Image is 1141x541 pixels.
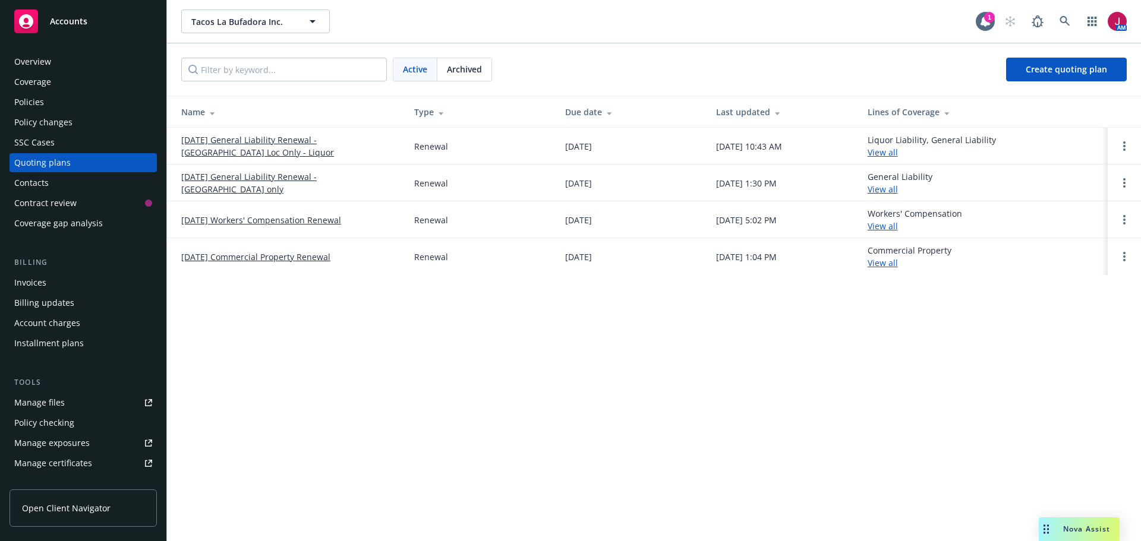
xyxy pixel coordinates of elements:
[14,153,71,172] div: Quoting plans
[181,214,341,226] a: [DATE] Workers' Compensation Renewal
[998,10,1022,33] a: Start snowing
[14,113,73,132] div: Policy changes
[14,293,74,312] div: Billing updates
[181,170,395,195] a: [DATE] General Liability Renewal - [GEOGRAPHIC_DATA] only
[565,106,697,118] div: Due date
[181,134,395,159] a: [DATE] General Liability Renewal - [GEOGRAPHIC_DATA] Loc Only - Liquor
[414,106,546,118] div: Type
[868,257,898,268] a: View all
[14,173,49,192] div: Contacts
[14,314,80,333] div: Account charges
[565,140,592,153] div: [DATE]
[565,251,592,263] div: [DATE]
[1063,524,1110,534] span: Nova Assist
[14,393,65,412] div: Manage files
[50,17,87,26] span: Accounts
[1039,517,1054,541] div: Drag to move
[868,106,1098,118] div: Lines of Coverage
[10,133,157,152] a: SSC Cases
[10,194,157,213] a: Contract review
[10,393,157,412] a: Manage files
[1026,64,1107,75] span: Create quoting plan
[14,474,74,493] div: Manage claims
[10,72,157,91] a: Coverage
[10,273,157,292] a: Invoices
[10,377,157,388] div: Tools
[10,113,157,132] a: Policy changes
[191,15,294,28] span: Tacos La Bufadora Inc.
[10,314,157,333] a: Account charges
[868,184,898,195] a: View all
[181,251,330,263] a: [DATE] Commercial Property Renewal
[14,194,77,213] div: Contract review
[1053,10,1077,33] a: Search
[181,106,395,118] div: Name
[716,140,782,153] div: [DATE] 10:43 AM
[868,147,898,158] a: View all
[10,474,157,493] a: Manage claims
[565,177,592,189] div: [DATE]
[14,214,103,233] div: Coverage gap analysis
[1117,249,1131,264] a: Open options
[1026,10,1049,33] a: Report a Bug
[10,93,157,112] a: Policies
[716,251,777,263] div: [DATE] 1:04 PM
[10,334,157,353] a: Installment plans
[10,153,157,172] a: Quoting plans
[14,273,46,292] div: Invoices
[1117,176,1131,190] a: Open options
[14,72,51,91] div: Coverage
[716,214,777,226] div: [DATE] 5:02 PM
[984,12,995,23] div: 1
[1080,10,1104,33] a: Switch app
[1117,139,1131,153] a: Open options
[22,502,111,514] span: Open Client Navigator
[403,63,427,75] span: Active
[14,133,55,152] div: SSC Cases
[14,93,44,112] div: Policies
[868,220,898,232] a: View all
[14,454,92,473] div: Manage certificates
[14,434,90,453] div: Manage exposures
[181,58,387,81] input: Filter by keyword...
[181,10,330,33] button: Tacos La Bufadora Inc.
[1117,213,1131,227] a: Open options
[716,177,777,189] div: [DATE] 1:30 PM
[14,52,51,71] div: Overview
[868,244,951,269] div: Commercial Property
[14,413,74,432] div: Policy checking
[10,434,157,453] a: Manage exposures
[414,177,448,189] div: Renewal
[10,257,157,268] div: Billing
[414,140,448,153] div: Renewal
[565,214,592,226] div: [DATE]
[10,5,157,38] a: Accounts
[10,454,157,473] a: Manage certificates
[10,173,157,192] a: Contacts
[868,207,962,232] div: Workers' Compensation
[414,214,448,226] div: Renewal
[14,334,84,353] div: Installment plans
[868,170,932,195] div: General Liability
[1108,12,1127,31] img: photo
[10,413,157,432] a: Policy checking
[868,134,996,159] div: Liquor Liability, General Liability
[447,63,482,75] span: Archived
[1006,58,1127,81] a: Create quoting plan
[10,214,157,233] a: Coverage gap analysis
[716,106,848,118] div: Last updated
[10,52,157,71] a: Overview
[10,293,157,312] a: Billing updates
[414,251,448,263] div: Renewal
[1039,517,1120,541] button: Nova Assist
